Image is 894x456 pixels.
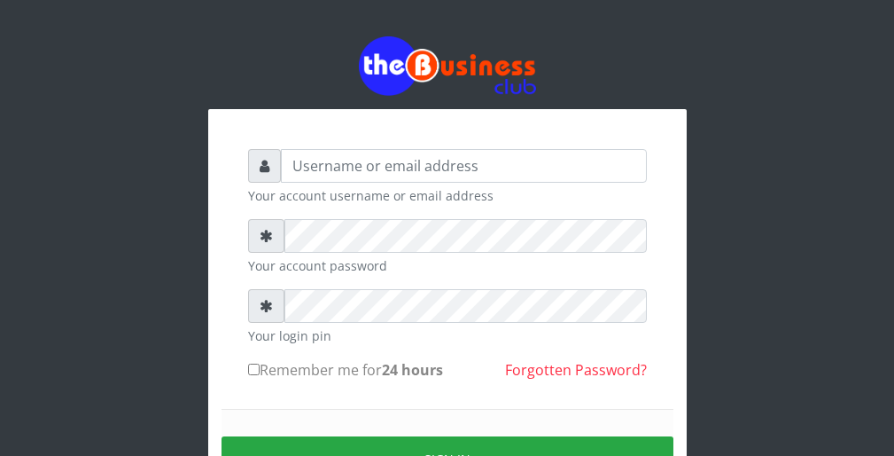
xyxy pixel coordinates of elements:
[248,186,647,205] small: Your account username or email address
[248,364,260,375] input: Remember me for24 hours
[281,149,647,183] input: Username or email address
[248,256,647,275] small: Your account password
[248,359,443,381] label: Remember me for
[382,360,443,380] b: 24 hours
[505,360,647,380] a: Forgotten Password?
[248,326,647,345] small: Your login pin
